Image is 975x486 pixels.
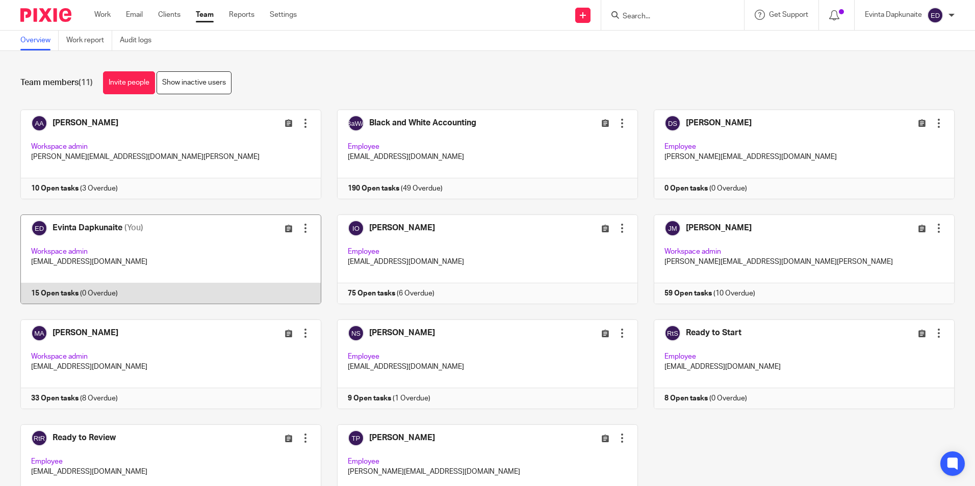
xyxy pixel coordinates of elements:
img: Pixie [20,8,71,22]
span: Get Support [769,11,808,18]
h1: Team members [20,77,93,88]
a: Email [126,10,143,20]
p: Evinta Dapkunaite [865,10,922,20]
a: Invite people [103,71,155,94]
a: Reports [229,10,254,20]
a: Settings [270,10,297,20]
a: Overview [20,31,59,50]
input: Search [622,12,713,21]
a: Show inactive users [157,71,232,94]
a: Clients [158,10,181,20]
a: Audit logs [120,31,159,50]
a: Work report [66,31,112,50]
a: Team [196,10,214,20]
span: (11) [79,78,93,87]
a: Work [94,10,111,20]
img: svg%3E [927,7,943,23]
